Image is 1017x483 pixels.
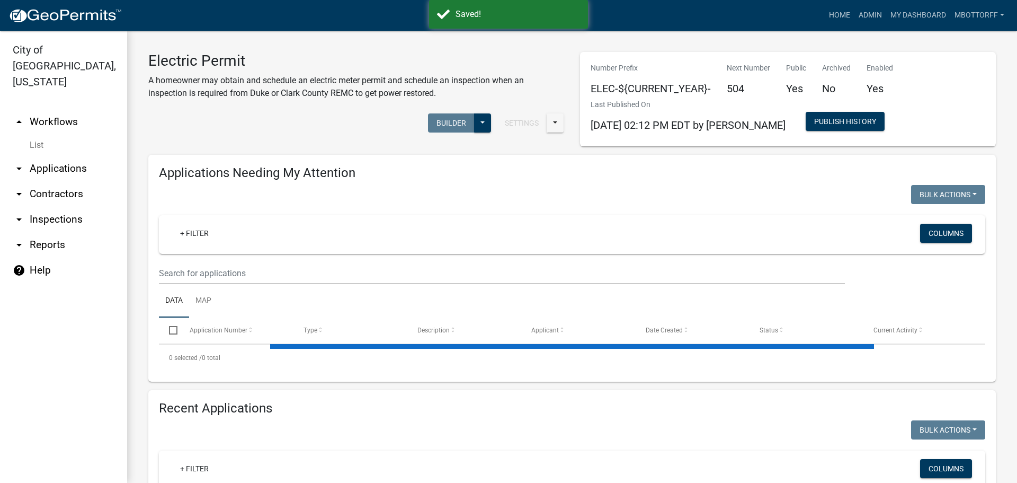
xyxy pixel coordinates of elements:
i: arrow_drop_down [13,162,25,175]
i: help [13,264,25,277]
span: Type [304,327,317,334]
span: Date Created [646,327,683,334]
datatable-header-cell: Status [750,318,863,343]
span: Application Number [190,327,247,334]
span: 0 selected / [169,354,202,362]
a: Admin [854,5,886,25]
button: Settings [496,113,547,133]
a: Map [189,284,218,318]
i: arrow_drop_down [13,239,25,251]
p: Public [786,63,806,74]
h5: Yes [867,82,893,95]
a: + Filter [172,224,217,243]
span: [DATE] 02:12 PM EDT by [PERSON_NAME] [591,119,786,131]
h5: No [822,82,851,95]
h5: ELEC-${CURRENT_YEAR}- [591,82,711,95]
datatable-header-cell: Select [159,318,179,343]
p: Archived [822,63,851,74]
a: Home [825,5,854,25]
datatable-header-cell: Current Activity [863,318,977,343]
h4: Recent Applications [159,401,985,416]
h5: 504 [727,82,770,95]
a: + Filter [172,459,217,478]
p: Next Number [727,63,770,74]
i: arrow_drop_down [13,188,25,200]
a: Data [159,284,189,318]
div: Saved! [456,8,580,21]
span: Description [417,327,450,334]
p: Number Prefix [591,63,711,74]
a: Mbottorff [950,5,1009,25]
p: A homeowner may obtain and schedule an electric meter permit and schedule an inspection when an i... [148,74,564,100]
button: Columns [920,459,972,478]
datatable-header-cell: Type [293,318,407,343]
datatable-header-cell: Application Number [179,318,293,343]
i: arrow_drop_down [13,213,25,226]
a: My Dashboard [886,5,950,25]
input: Search for applications [159,262,845,284]
button: Columns [920,224,972,243]
i: arrow_drop_up [13,116,25,128]
p: Last Published On [591,99,786,110]
h3: Electric Permit [148,52,564,70]
span: Status [760,327,778,334]
h5: Yes [786,82,806,95]
span: Current Activity [873,327,917,334]
datatable-header-cell: Date Created [635,318,749,343]
datatable-header-cell: Applicant [521,318,635,343]
span: Applicant [531,327,559,334]
button: Publish History [806,112,885,131]
button: Builder [428,113,475,133]
p: Enabled [867,63,893,74]
datatable-header-cell: Description [407,318,521,343]
wm-modal-confirm: Workflow Publish History [806,118,885,127]
h4: Applications Needing My Attention [159,165,985,181]
button: Bulk Actions [911,185,985,204]
button: Bulk Actions [911,420,985,440]
div: 0 total [159,345,985,371]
